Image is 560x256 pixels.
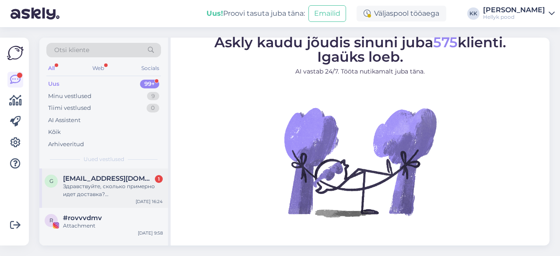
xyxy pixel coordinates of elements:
div: Socials [140,63,161,74]
div: Tiimi vestlused [48,104,91,112]
span: Otsi kliente [54,46,89,55]
span: Uued vestlused [84,155,124,163]
div: Здравствуйте, сколько примерно идет доставка? [GEOGRAPHIC_DATA] [63,182,163,198]
div: Väljaspool tööaega [357,6,446,21]
a: [PERSON_NAME]Hellyk pood [483,7,555,21]
div: 99+ [140,80,159,88]
div: Uus [48,80,59,88]
p: AI vastab 24/7. Tööta nutikamalt juba täna. [214,67,506,76]
div: 9 [147,92,159,101]
button: Emailid [308,5,346,22]
div: Web [91,63,106,74]
span: #rovvvdmv [63,214,102,222]
span: Askly kaudu jõudis sinuni juba klienti. Igaüks loeb. [214,34,506,65]
div: [DATE] 9:58 [138,230,163,236]
b: Uus! [206,9,223,18]
div: KK [467,7,479,20]
div: AI Assistent [48,116,80,125]
div: Minu vestlused [48,92,91,101]
div: All [46,63,56,74]
div: [DATE] 16:24 [136,198,163,205]
div: [PERSON_NAME] [483,7,545,14]
div: Kõik [48,128,61,137]
img: No Chat active [281,83,439,241]
span: g [49,178,53,184]
div: Proovi tasuta juba täna: [206,8,305,19]
div: 0 [147,104,159,112]
div: Hellyk pood [483,14,545,21]
div: Arhiveeritud [48,140,84,149]
div: 1 [155,175,163,183]
span: 575 [433,34,458,51]
img: Askly Logo [7,45,24,61]
span: gelgelsam@gmail.com [63,175,154,182]
span: r [49,217,53,224]
div: Attachment [63,222,163,230]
